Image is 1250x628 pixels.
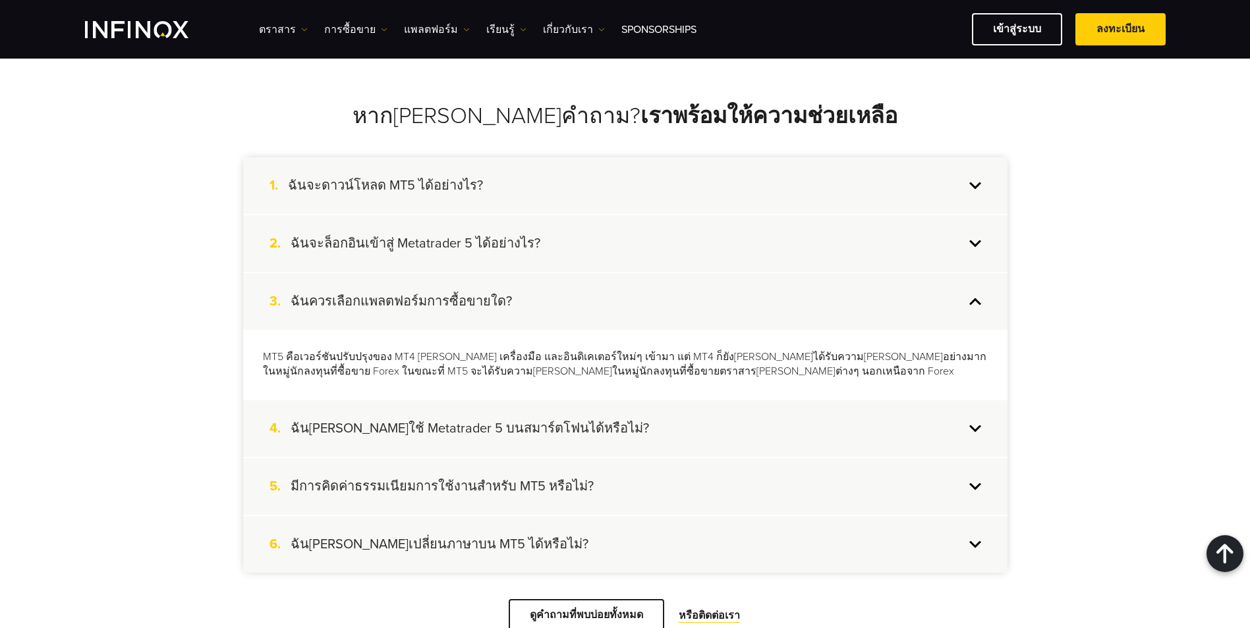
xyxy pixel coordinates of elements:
span: 4. [270,420,291,437]
a: เกี่ยวกับเรา [543,22,605,38]
span: 2. [270,235,291,252]
span: 3. [270,293,291,310]
a: แพลตฟอร์ม [404,22,470,38]
strong: เราพร้อมให้ความช่วยเหลือ [640,103,897,130]
a: Sponsorships [621,22,696,38]
h4: ฉัน[PERSON_NAME]ใช้ Metatrader 5 บนสมาร์ตโฟนได้หรือไม่? [291,420,649,437]
h4: ฉัน[PERSON_NAME]เปลี่ยนภาษาบน MT5 ได้หรือไม่? [291,536,588,553]
h4: มีการคิดค่าธรรมเนียมการใช้งานสำหรับ MT5 หรือไม่? [291,478,594,495]
span: 6. [270,536,291,553]
h4: ฉันควรเลือกแพลตฟอร์มการซื้อขายใด? [291,293,512,310]
p: MT5 คือเวอร์ชันปรับปรุงของ MT4 [PERSON_NAME] เครื่องมือ และอินดิเคเตอร์ใหม่ๆ เข้ามา แต่ MT4 ก็ยัง... [263,350,988,380]
a: หรือติดต่อเรา [677,608,741,623]
h2: หาก[PERSON_NAME]คำถาม? [243,103,1008,130]
a: INFINOX Logo [85,21,219,38]
a: เข้าสู่ระบบ [972,13,1062,45]
a: เรียนรู้ [486,22,526,38]
h4: ฉันจะล็อกอินเข้าสู่ Metatrader 5 ได้อย่างไร? [291,235,540,252]
span: 5. [270,478,291,495]
span: 1. [270,177,288,194]
h4: ฉันจะดาวน์โหลด MT5 ได้อย่างไร? [288,177,483,194]
a: การซื้อขาย [324,22,387,38]
a: ลงทะเบียน [1075,13,1166,45]
a: ตราสาร [259,22,308,38]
